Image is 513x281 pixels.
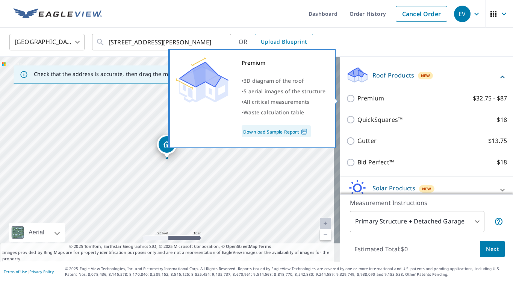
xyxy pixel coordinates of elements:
button: Next [480,241,505,258]
p: Bid Perfect™ [357,158,394,167]
div: • [242,86,326,97]
a: Cancel Order [396,6,447,22]
div: • [242,76,326,86]
div: • [242,107,326,118]
p: Gutter [357,136,377,146]
p: © 2025 Eagle View Technologies, Inc. and Pictometry International Corp. All Rights Reserved. Repo... [65,266,509,277]
p: Solar Products [372,184,415,193]
a: Download Sample Report [242,125,311,137]
div: Primary Structure + Detached Garage [350,211,484,232]
p: $13.75 [488,136,507,146]
p: $18 [497,115,507,125]
div: • [242,97,326,107]
p: | [4,269,54,274]
div: Solar ProductsNew [346,179,507,201]
span: Your report will include the primary structure and a detached garage if one exists. [494,217,503,226]
div: Dropped pin, building 1, Residential property, 818 Ridge Dr Mc Lean, VA 22101 [157,135,177,158]
p: Estimated Total: $0 [348,241,414,257]
a: OpenStreetMap [226,243,257,249]
img: Pdf Icon [299,128,309,135]
div: Aerial [9,223,65,242]
div: [GEOGRAPHIC_DATA] [9,32,85,53]
a: Current Level 20, Zoom In Disabled [320,218,331,229]
span: All critical measurements [244,98,309,105]
div: Aerial [26,223,47,242]
p: Measurement Instructions [350,198,503,207]
a: Privacy Policy [29,269,54,274]
p: Roof Products [372,71,414,80]
span: 3D diagram of the roof [244,77,304,84]
a: Current Level 20, Zoom Out [320,229,331,240]
span: Upload Blueprint [261,37,307,47]
a: Upload Blueprint [255,34,313,50]
p: $18 [497,158,507,167]
a: Terms of Use [4,269,27,274]
img: EV Logo [14,8,102,20]
div: EV [454,6,471,22]
div: Roof ProductsNew [346,66,507,88]
span: 5 aerial images of the structure [244,88,325,95]
span: New [421,73,430,79]
img: Premium [176,58,229,103]
p: Check that the address is accurate, then drag the marker over the correct structure. [34,71,250,77]
span: New [422,186,431,192]
span: Waste calculation table [244,109,304,116]
span: © 2025 TomTom, Earthstar Geographics SIO, © 2025 Microsoft Corporation, © [69,243,271,250]
p: Premium [357,94,384,103]
input: Search by address or latitude-longitude [109,32,216,53]
span: Next [486,245,499,254]
a: Terms [259,243,271,249]
p: QuickSquares™ [357,115,403,125]
div: Premium [242,58,326,68]
p: $32.75 - $87 [473,94,507,103]
div: OR [239,34,313,50]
